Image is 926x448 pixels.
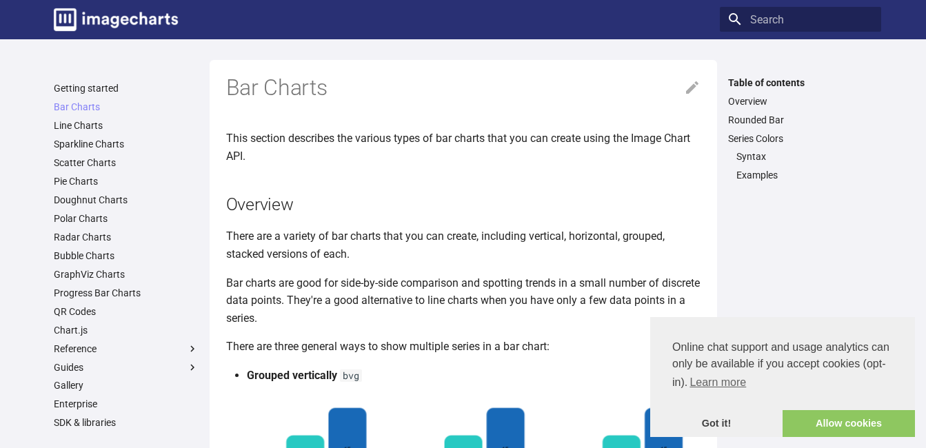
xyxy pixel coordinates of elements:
[54,416,199,429] a: SDK & libraries
[54,8,178,31] img: logo
[720,77,881,182] nav: Table of contents
[720,77,881,89] label: Table of contents
[728,95,873,108] a: Overview
[687,372,748,393] a: learn more about cookies
[728,132,873,145] a: Series Colors
[783,410,915,438] a: allow cookies
[226,274,701,327] p: Bar charts are good for side-by-side comparison and spotting trends in a small number of discrete...
[226,74,701,103] h1: Bar Charts
[672,339,893,393] span: Online chat support and usage analytics can only be available if you accept cookies (opt-in).
[54,82,199,94] a: Getting started
[340,369,362,382] code: bvg
[54,379,199,391] a: Gallery
[247,369,337,382] strong: Grouped vertically
[728,114,873,126] a: Rounded Bar
[736,150,873,163] a: Syntax
[54,101,199,113] a: Bar Charts
[54,119,199,132] a: Line Charts
[736,169,873,181] a: Examples
[54,231,199,243] a: Radar Charts
[54,138,199,150] a: Sparkline Charts
[650,317,915,437] div: cookieconsent
[54,398,199,410] a: Enterprise
[720,7,881,32] input: Search
[54,212,199,225] a: Polar Charts
[48,3,183,37] a: Image-Charts documentation
[650,410,783,438] a: dismiss cookie message
[226,192,701,216] h2: Overview
[54,194,199,206] a: Doughnut Charts
[54,343,199,355] label: Reference
[54,361,199,374] label: Guides
[226,130,701,165] p: This section describes the various types of bar charts that you can create using the Image Chart ...
[54,268,199,281] a: GraphViz Charts
[54,287,199,299] a: Progress Bar Charts
[54,324,199,336] a: Chart.js
[728,150,873,181] nav: Series Colors
[54,250,199,262] a: Bubble Charts
[54,175,199,187] a: Pie Charts
[226,338,701,356] p: There are three general ways to show multiple series in a bar chart:
[54,156,199,169] a: Scatter Charts
[226,227,701,263] p: There are a variety of bar charts that you can create, including vertical, horizontal, grouped, s...
[54,305,199,318] a: QR Codes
